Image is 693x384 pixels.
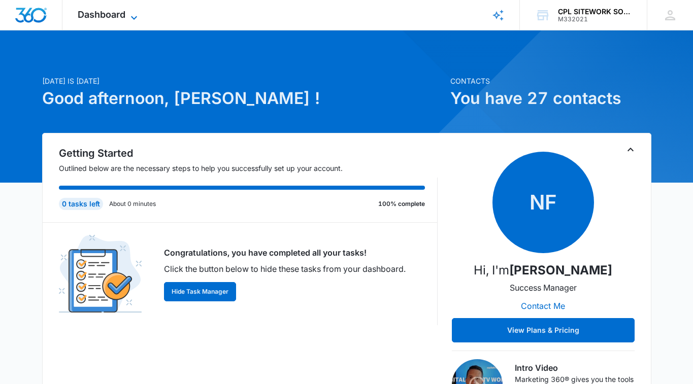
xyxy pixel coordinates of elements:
div: 0 tasks left [59,198,103,210]
div: account name [558,8,632,16]
p: Congratulations, you have completed all your tasks! [164,247,406,259]
p: Hi, I'm [474,261,612,280]
p: Outlined below are the necessary steps to help you successfully set up your account. [59,163,438,173]
strong: [PERSON_NAME] [509,263,612,277]
p: Click the button below to hide these tasks from your dashboard. [164,263,406,275]
h1: Good afternoon, [PERSON_NAME] ! [42,86,444,111]
h3: Intro Video [515,362,635,374]
p: 100% complete [378,199,425,208]
div: account id [558,16,632,23]
span: Dashboard [78,9,125,20]
p: Success Manager [510,282,577,294]
h1: You have 27 contacts [450,86,651,111]
button: View Plans & Pricing [452,318,635,342]
p: [DATE] is [DATE] [42,76,444,86]
span: NF [492,152,594,253]
h2: Getting Started [59,146,438,161]
button: Hide Task Manager [164,282,236,301]
p: Contacts [450,76,651,86]
button: Toggle Collapse [624,144,637,156]
p: About 0 minutes [109,199,156,208]
button: Contact Me [511,294,575,318]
